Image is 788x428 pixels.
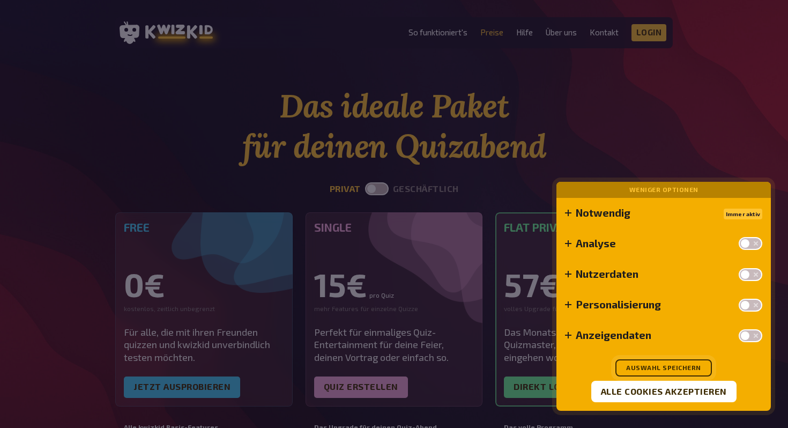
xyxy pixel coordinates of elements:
[565,267,762,281] summary: Nutzerdaten
[615,359,712,377] button: Auswahl speichern
[629,186,698,194] button: Weniger Optionen
[565,329,762,342] summary: Anzeigendaten
[565,206,762,219] summary: NotwendigImmer aktiv
[565,298,762,312] summary: Personalisierung
[591,381,737,402] button: Alle Cookies akzeptieren
[565,237,762,250] summary: Analyse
